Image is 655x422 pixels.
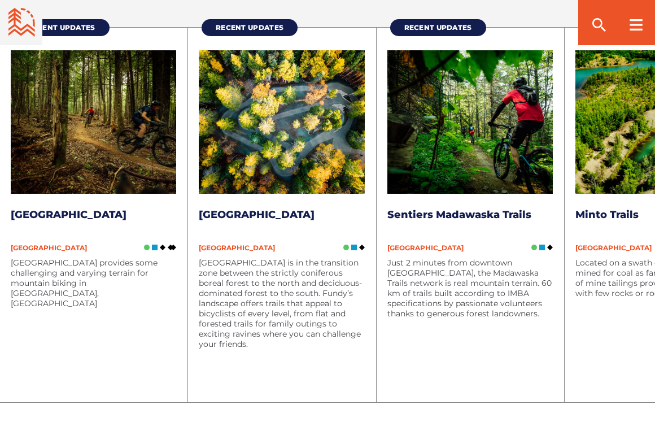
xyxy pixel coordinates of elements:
[539,245,545,250] img: Blue Square
[202,19,298,36] a: Recent Updates
[590,16,608,34] ion-icon: search
[404,23,472,32] span: Recent Updates
[14,19,110,36] a: Recent Updates
[160,245,165,250] img: Black Diamond
[11,258,177,308] p: [GEOGRAPHIC_DATA] provides some challenging and varying terrain for mountain biking in [GEOGRAPHI...
[343,245,349,250] img: Green Circle
[152,245,158,250] img: Blue Square
[11,243,87,252] span: [GEOGRAPHIC_DATA]
[531,245,537,250] img: Green Circle
[199,208,315,221] a: [GEOGRAPHIC_DATA]
[387,258,553,319] p: Just 2 minutes from downtown [GEOGRAPHIC_DATA], the Madawaska Trails network is real mountain ter...
[11,208,126,221] a: [GEOGRAPHIC_DATA]
[199,258,365,349] p: [GEOGRAPHIC_DATA] is in the transition zone between the strictly coniferous boreal forest to the ...
[144,245,150,250] img: Green Circle
[575,208,639,221] a: Minto Trails
[199,243,275,252] span: [GEOGRAPHIC_DATA]
[575,243,652,252] span: [GEOGRAPHIC_DATA]
[28,23,95,32] span: Recent Updates
[387,243,464,252] span: [GEOGRAPHIC_DATA]
[351,245,357,250] img: Blue Square
[547,245,553,250] img: Black Diamond
[390,19,486,36] a: Recent Updates
[168,245,176,250] img: Double Black DIamond
[359,245,365,250] img: Black Diamond
[387,208,531,221] a: Sentiers Madawaska Trails
[216,23,283,32] span: Recent Updates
